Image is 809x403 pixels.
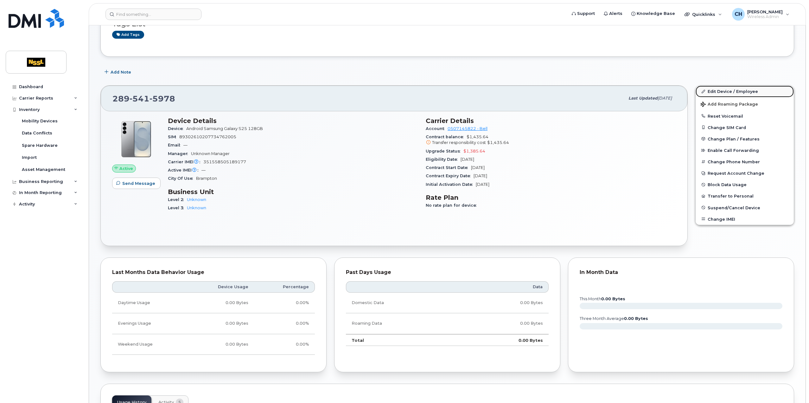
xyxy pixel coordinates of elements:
span: Support [577,10,595,17]
h3: Business Unit [168,188,418,196]
button: Send Message [112,178,161,189]
span: [DATE] [474,173,487,178]
h3: Tags List [112,20,782,28]
span: — [183,143,188,147]
span: Active IMEI [168,168,201,172]
span: [DATE] [476,182,489,187]
span: Knowledge Base [637,10,675,17]
span: Transfer responsibility cost [432,140,486,145]
button: Change Phone Number [696,156,794,167]
span: Change Plan / Features [708,136,760,141]
tr: Weekdays from 6:00pm to 8:00am [112,313,315,334]
a: Knowledge Base [627,7,679,20]
span: Level 3 [168,205,187,210]
span: [DATE] [461,157,474,162]
span: Brampton [196,176,217,181]
span: Eligibility Date [426,157,461,162]
tspan: 0.00 Bytes [624,316,648,321]
span: Contract Start Date [426,165,471,170]
h3: Rate Plan [426,194,676,201]
button: Change Plan / Features [696,133,794,145]
th: Percentage [254,281,315,293]
span: 351558505189177 [203,159,246,164]
td: 0.00 Bytes [457,313,549,334]
tspan: 0.00 Bytes [601,296,625,301]
tr: Friday from 6:00pm to Monday 8:00am [112,334,315,355]
span: Carrier IMEI [168,159,203,164]
span: Unknown Manager [191,151,230,156]
button: Change SIM Card [696,122,794,133]
button: Request Account Change [696,167,794,179]
div: Quicklinks [680,8,726,21]
button: Block Data Usage [696,179,794,190]
span: Alerts [609,10,622,17]
td: Evenings Usage [112,313,187,334]
span: Level 2 [168,197,187,202]
td: 0.00 Bytes [457,293,549,313]
span: Device [168,126,186,131]
span: Add Roaming Package [701,102,758,108]
button: Change IMEI [696,213,794,225]
button: Add Note [100,66,137,78]
th: Device Usage [187,281,254,293]
span: Enable Call Forwarding [708,148,759,153]
span: Send Message [122,180,155,186]
td: Roaming Data [346,313,457,334]
a: 0507145822 - Bell [448,126,487,131]
span: $1,435.64 [426,134,676,146]
th: Data [457,281,549,293]
span: SIM [168,134,179,139]
span: Email [168,143,183,147]
span: 89302610207734762005 [179,134,236,139]
a: Alerts [599,7,627,20]
td: 0.00 Bytes [457,334,549,346]
td: 0.00% [254,313,315,334]
a: Add tags [112,31,144,39]
h3: Device Details [168,117,418,125]
span: Suspend/Cancel Device [708,205,760,210]
span: Last updated [628,96,658,101]
div: In Month Data [580,269,782,276]
a: Edit Device / Employee [696,86,794,97]
span: [PERSON_NAME] [747,9,783,14]
td: Daytime Usage [112,293,187,313]
span: [DATE] [471,165,485,170]
span: CH [735,10,742,18]
span: $1,435.64 [487,140,509,145]
span: Manager [168,151,191,156]
input: Find something... [105,9,201,20]
span: Contract Expiry Date [426,173,474,178]
img: s25plus.png [117,120,155,158]
span: No rate plan for device [426,203,480,208]
td: Weekend Usage [112,334,187,355]
span: Quicklinks [692,12,715,17]
span: [DATE] [658,96,672,101]
text: this month [579,296,625,301]
text: three month average [579,316,648,321]
span: Wireless Admin [747,14,783,19]
h3: Carrier Details [426,117,676,125]
td: 0.00 Bytes [187,334,254,355]
span: Initial Activation Date [426,182,476,187]
button: Transfer to Personal [696,190,794,202]
div: Last Months Data Behavior Usage [112,269,315,276]
a: Support [567,7,599,20]
button: Add Roaming Package [696,97,794,110]
span: $1,385.64 [463,149,485,153]
a: Unknown [187,205,206,210]
span: 289 [112,94,175,103]
a: Unknown [187,197,206,202]
button: Enable Call Forwarding [696,145,794,156]
span: Contract balance [426,134,467,139]
td: 0.00% [254,293,315,313]
td: 0.00% [254,334,315,355]
span: Add Note [111,69,131,75]
span: City Of Use [168,176,196,181]
span: Android Samsung Galaxy S25 128GB [186,126,263,131]
td: 0.00 Bytes [187,313,254,334]
span: Upgrade Status [426,149,463,153]
span: 5978 [150,94,175,103]
td: Total [346,334,457,346]
button: Suspend/Cancel Device [696,202,794,213]
div: Past Days Usage [346,269,549,276]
